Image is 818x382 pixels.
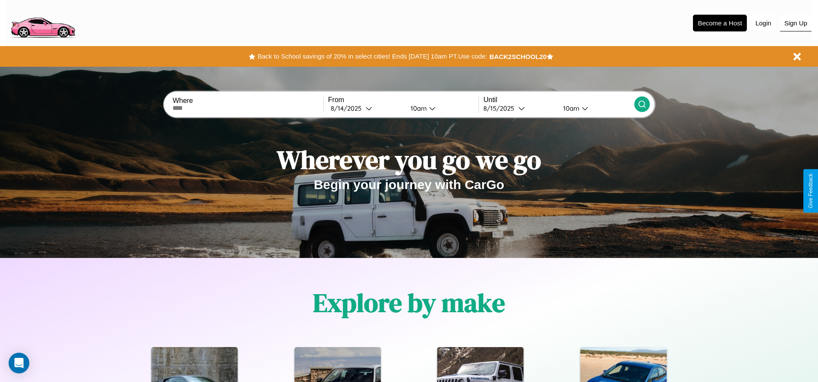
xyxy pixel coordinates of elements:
[559,104,582,112] div: 10am
[808,174,814,208] div: Give Feedback
[404,104,479,113] button: 10am
[751,15,776,31] button: Login
[9,353,29,373] div: Open Intercom Messenger
[328,104,404,113] button: 8/14/2025
[255,50,489,62] button: Back to School savings of 20% in select cities! Ends [DATE] 10am PT.Use code:
[172,97,323,105] label: Where
[6,4,79,40] img: logo
[780,15,812,31] button: Sign Up
[693,15,747,31] button: Become a Host
[483,104,518,112] div: 8 / 15 / 2025
[556,104,634,113] button: 10am
[406,104,429,112] div: 10am
[328,96,479,104] label: From
[489,53,547,60] b: BACK2SCHOOL20
[331,104,366,112] div: 8 / 14 / 2025
[313,285,505,320] h1: Explore by make
[483,96,634,104] label: Until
